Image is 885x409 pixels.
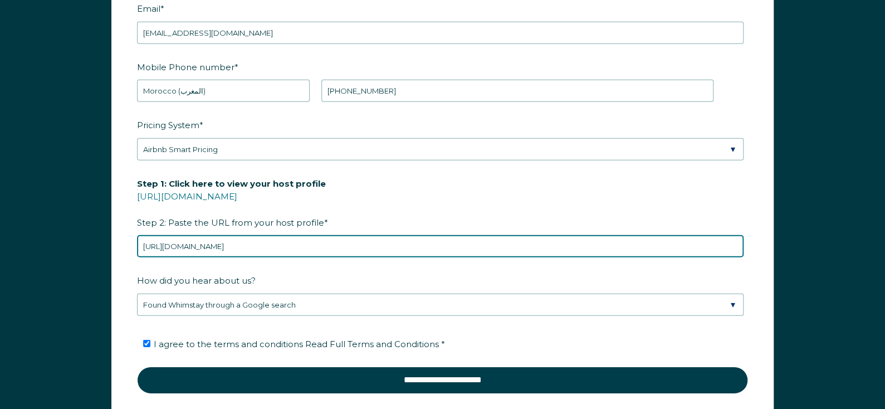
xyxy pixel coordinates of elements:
span: Read Full Terms and Conditions [305,339,439,349]
span: Step 2: Paste the URL from your host profile [137,175,326,231]
span: Pricing System [137,116,199,134]
span: I agree to the terms and conditions [154,339,445,349]
span: Mobile Phone number [137,59,234,76]
input: airbnb.com/users/show/12345 [137,235,744,257]
input: I agree to the terms and conditions Read Full Terms and Conditions * [143,340,150,347]
a: Read Full Terms and Conditions [303,339,441,349]
span: Step 1: Click here to view your host profile [137,175,326,192]
span: How did you hear about us? [137,272,256,289]
a: [URL][DOMAIN_NAME] [137,191,237,202]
